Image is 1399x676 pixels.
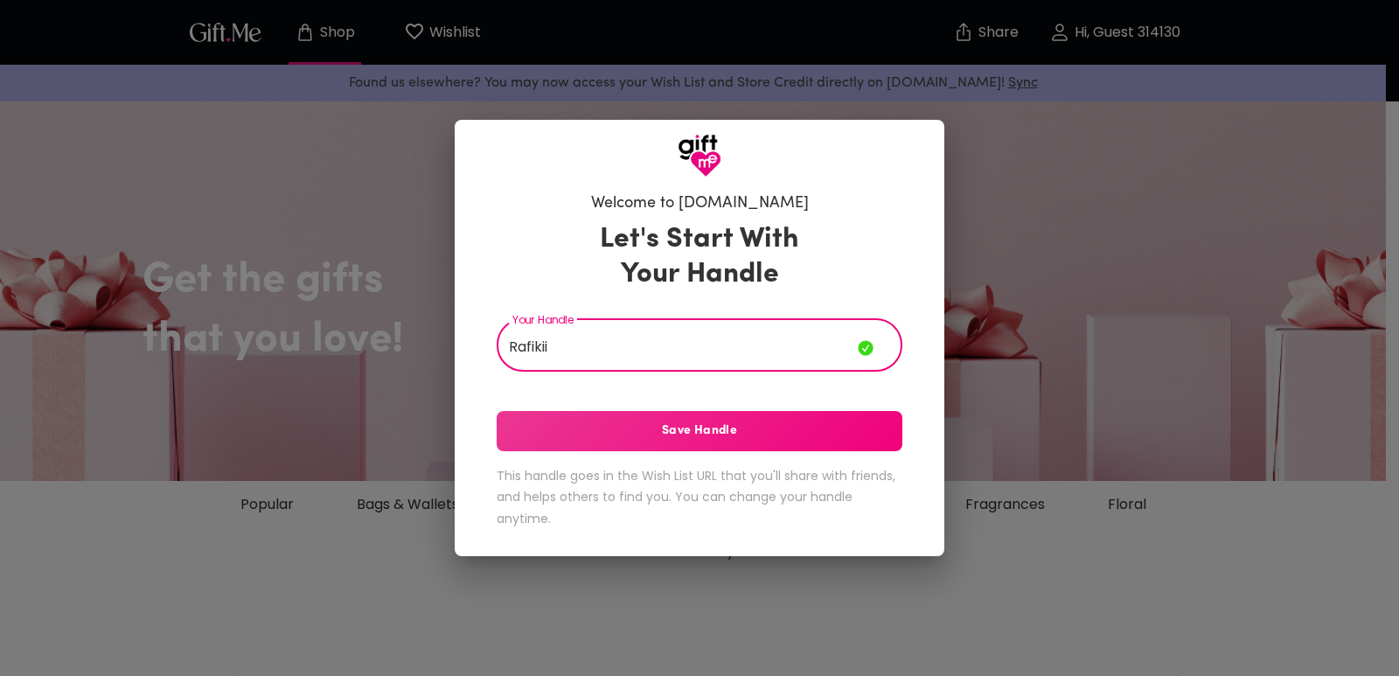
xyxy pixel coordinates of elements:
[497,323,858,372] input: Your Handle
[497,422,902,441] span: Save Handle
[591,193,809,214] h6: Welcome to [DOMAIN_NAME]
[497,411,902,451] button: Save Handle
[678,134,721,178] img: GiftMe Logo
[578,222,821,292] h3: Let's Start With Your Handle
[497,465,902,530] h6: This handle goes in the Wish List URL that you'll share with friends, and helps others to find yo...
